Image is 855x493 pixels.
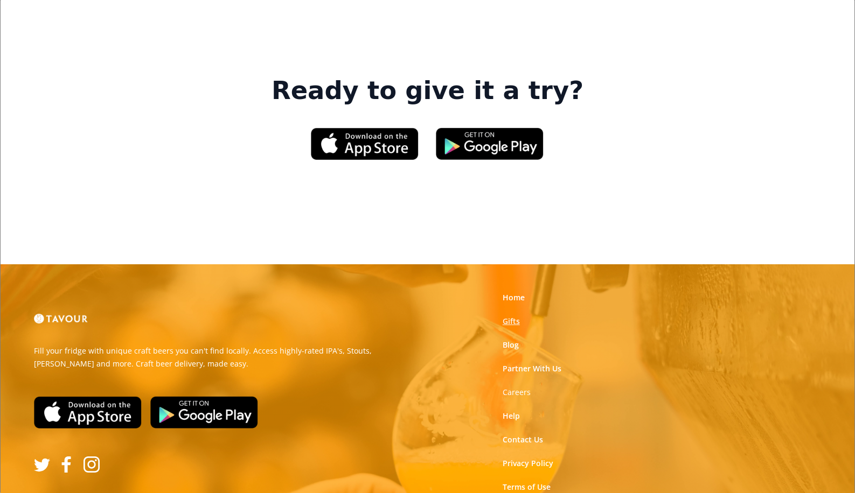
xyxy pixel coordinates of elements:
[503,387,531,397] strong: Careers
[503,316,520,327] a: Gifts
[503,387,531,398] a: Careers
[34,344,420,370] p: Fill your fridge with unique craft beers you can't find locally. Access highly-rated IPA's, Stout...
[503,482,551,492] a: Terms of Use
[503,363,561,374] a: Partner With Us
[503,458,553,469] a: Privacy Policy
[503,411,520,421] a: Help
[503,434,543,445] a: Contact Us
[272,76,583,106] strong: Ready to give it a try?
[503,340,519,350] a: Blog
[503,292,525,303] a: Home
